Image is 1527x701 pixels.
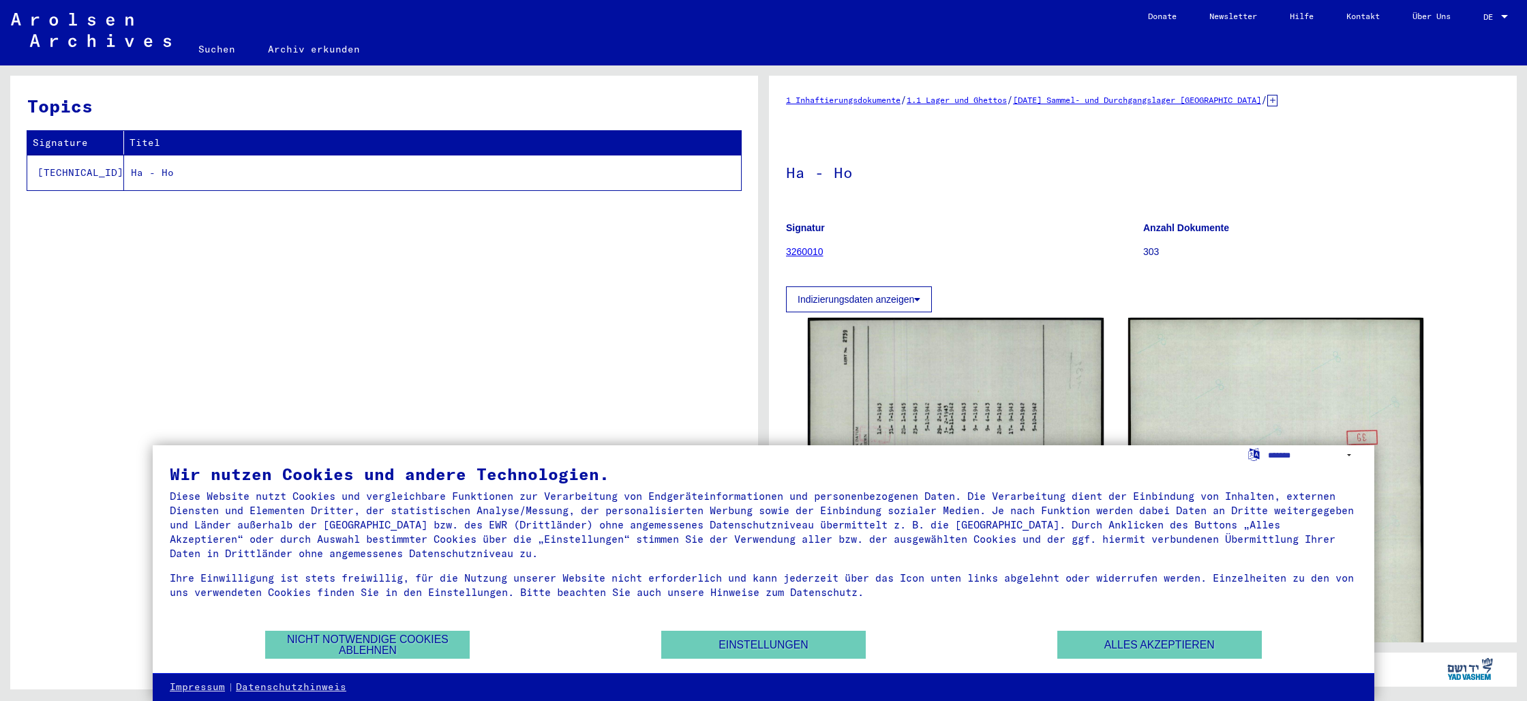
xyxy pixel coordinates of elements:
[1445,652,1496,686] img: yv_logo.png
[1013,95,1261,105] a: [DATE] Sammel- und Durchgangslager [GEOGRAPHIC_DATA]
[27,93,740,119] h3: Topics
[11,13,171,47] img: Arolsen_neg.svg
[907,95,1007,105] a: 1.1 Lager und Ghettos
[236,681,346,694] a: Datenschutzhinweis
[265,631,470,659] button: Nicht notwendige Cookies ablehnen
[1143,222,1229,233] b: Anzahl Dokumente
[1261,93,1267,106] span: /
[1247,447,1261,460] label: Sprache auswählen
[170,489,1357,561] div: Diese Website nutzt Cookies und vergleichbare Funktionen zur Verarbeitung von Endgeräteinformatio...
[170,571,1357,599] div: Ihre Einwilligung ist stets freiwillig, für die Nutzung unserer Website nicht erforderlich und ka...
[1268,445,1357,465] select: Sprache auswählen
[901,93,907,106] span: /
[1143,245,1500,259] p: 303
[1483,12,1498,22] span: DE
[27,131,124,155] th: Signature
[170,466,1357,482] div: Wir nutzen Cookies und andere Technologien.
[124,155,741,190] td: Ha - Ho
[27,155,124,190] td: [TECHNICAL_ID]
[786,286,932,312] button: Indizierungsdaten anzeigen
[661,631,866,659] button: Einstellungen
[786,141,1500,201] h1: Ha - Ho
[182,33,252,65] a: Suchen
[786,222,825,233] b: Signatur
[252,33,376,65] a: Archiv erkunden
[786,95,901,105] a: 1 Inhaftierungsdokumente
[1057,631,1262,659] button: Alles akzeptieren
[170,681,225,694] a: Impressum
[786,246,823,257] a: 3260010
[124,131,741,155] th: Titel
[1007,93,1013,106] span: /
